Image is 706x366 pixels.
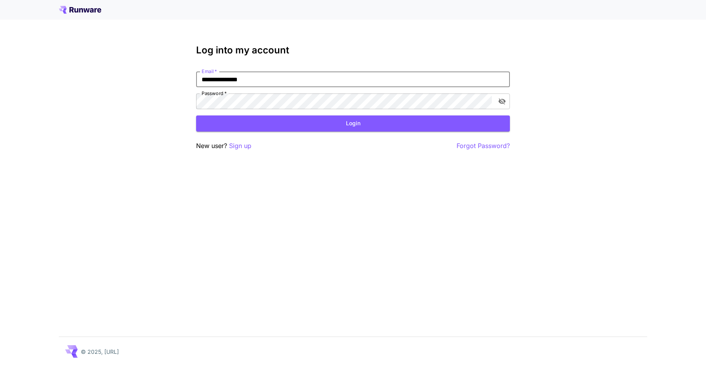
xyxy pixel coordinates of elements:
button: toggle password visibility [495,94,509,108]
button: Forgot Password? [457,141,510,151]
p: New user? [196,141,251,151]
label: Email [202,68,217,75]
button: Sign up [229,141,251,151]
label: Password [202,90,227,97]
p: © 2025, [URL] [81,348,119,356]
h3: Log into my account [196,45,510,56]
button: Login [196,115,510,132]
